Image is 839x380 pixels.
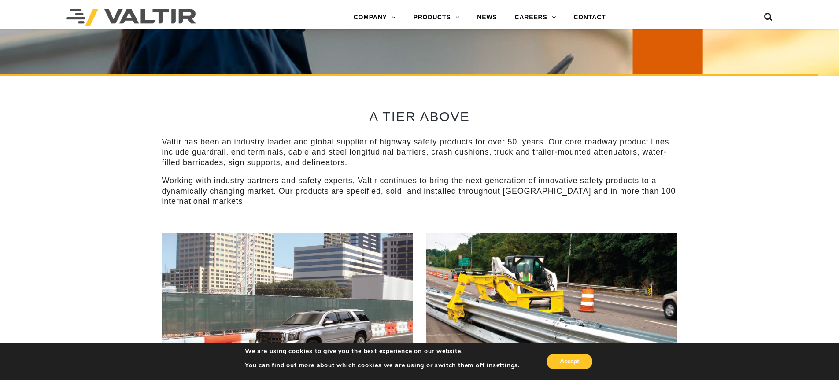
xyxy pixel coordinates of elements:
[66,9,196,26] img: Valtir
[245,362,520,369] p: You can find out more about which cookies we are using or switch them off in .
[162,109,677,124] h2: A TIER ABOVE
[493,362,518,369] button: settings
[245,347,520,355] p: We are using cookies to give you the best experience on our website.
[565,9,614,26] a: CONTACT
[162,137,677,168] p: Valtir has been an industry leader and global supplier of highway safety products for over 50 yea...
[405,9,469,26] a: PRODUCTS
[506,9,565,26] a: CAREERS
[345,9,405,26] a: COMPANY
[162,176,677,207] p: Working with industry partners and safety experts, Valtir continues to bring the next generation ...
[547,354,592,369] button: Accept
[468,9,506,26] a: NEWS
